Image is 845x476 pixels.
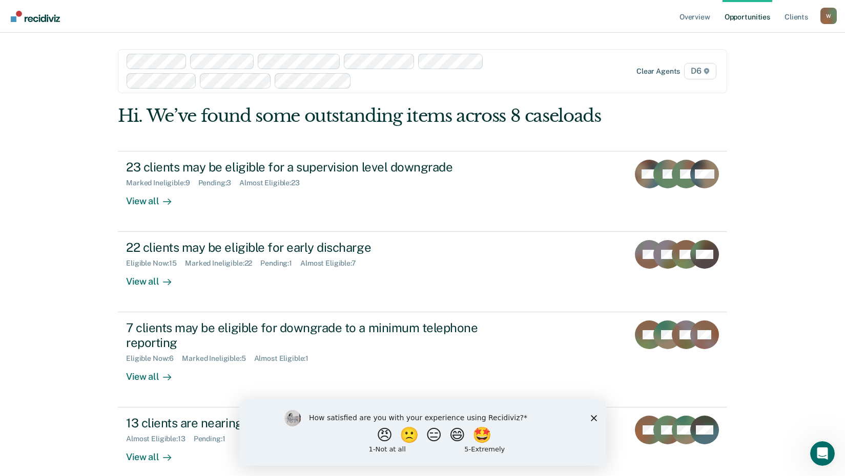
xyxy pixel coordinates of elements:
[126,187,183,207] div: View all
[126,435,194,443] div: Almost Eligible : 13
[820,8,837,24] div: W
[126,240,486,255] div: 22 clients may be eligible for early discharge
[118,105,605,126] div: Hi. We’ve found some outstanding items across 8 caseloads
[11,11,60,22] img: Recidiviz
[126,160,486,175] div: 23 clients may be eligible for a supervision level downgrade
[118,232,727,312] a: 22 clients may be eligible for early dischargeEligible Now:15Marked Ineligible:22Pending:1Almost ...
[194,435,234,443] div: Pending : 1
[239,179,308,187] div: Almost Eligible : 23
[820,8,837,24] button: Profile dropdown button
[198,179,240,187] div: Pending : 3
[118,312,727,407] a: 7 clients may be eligible for downgrade to a minimum telephone reportingEligible Now:6Marked Inel...
[126,268,183,288] div: View all
[126,416,486,430] div: 13 clients are nearing or past their full-term release date
[126,259,185,268] div: Eligible Now : 15
[126,354,182,363] div: Eligible Now : 6
[126,320,486,350] div: 7 clients may be eligible for downgrade to a minimum telephone reporting
[126,363,183,383] div: View all
[684,63,716,79] span: D6
[126,179,198,187] div: Marked Ineligible : 9
[126,443,183,463] div: View all
[182,354,254,363] div: Marked Ineligible : 5
[810,441,835,466] iframe: Intercom live chat
[300,259,364,268] div: Almost Eligible : 7
[118,151,727,232] a: 23 clients may be eligible for a supervision level downgradeMarked Ineligible:9Pending:3Almost El...
[239,400,606,466] iframe: Survey by Kim from Recidiviz
[185,259,260,268] div: Marked Ineligible : 22
[254,354,317,363] div: Almost Eligible : 1
[636,67,680,76] div: Clear agents
[260,259,300,268] div: Pending : 1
